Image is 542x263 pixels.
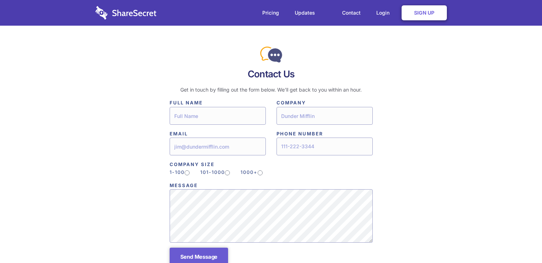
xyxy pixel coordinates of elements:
[241,168,263,176] label: 1000+
[255,2,286,24] a: Pricing
[170,86,373,94] p: Get in touch by filling out the form below. We’ll get back to you within an hour.
[170,168,190,176] label: 1-100
[170,130,266,138] label: Email
[96,6,156,20] img: logo-wordmark-white-trans-d4663122ce5f474addd5e946df7df03e33cb6a1c49d2221995e7729f52c070b2.svg
[277,138,373,155] input: 111-222-3344
[170,160,373,168] label: Company Size
[258,170,263,175] input: 1000+
[225,170,230,175] input: 101-1000
[170,99,266,107] label: Full Name
[402,5,447,20] a: Sign Up
[170,181,373,189] label: Message
[277,99,373,107] label: Company
[170,68,373,80] h1: Contact Us
[277,107,373,125] input: Dunder Mifflin
[200,168,230,176] label: 101-1000
[277,130,373,138] label: Phone Number
[335,2,368,24] a: Contact
[170,107,266,125] input: Full Name
[170,138,266,155] input: jim@dundermifflin.com
[185,170,190,175] input: 1-100
[369,2,400,24] a: Login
